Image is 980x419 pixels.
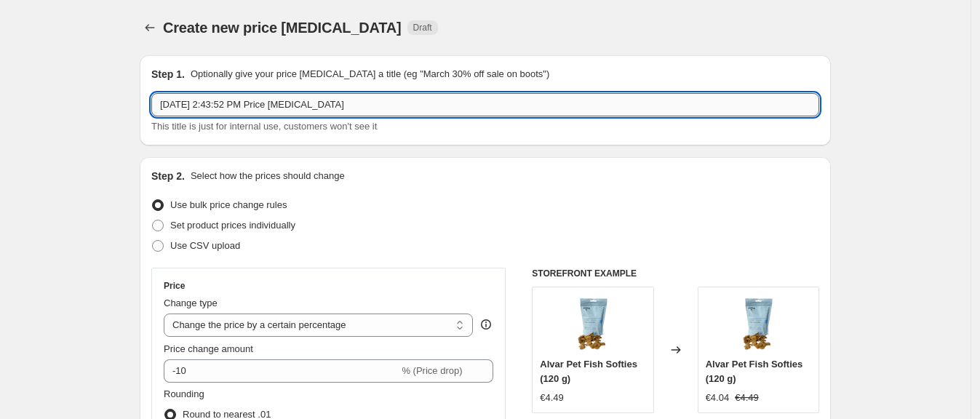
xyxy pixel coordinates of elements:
[413,22,432,33] span: Draft
[532,268,819,279] h6: STOREFRONT EXAMPLE
[735,391,759,405] strike: €4.49
[164,359,399,383] input: -15
[706,391,730,405] div: €4.04
[151,93,819,116] input: 30% off holiday sale
[191,169,345,183] p: Select how the prices should change
[164,343,253,354] span: Price change amount
[140,17,160,38] button: Price change jobs
[479,317,493,332] div: help
[151,67,185,81] h2: Step 1.
[706,359,803,384] span: Alvar Pet Fish Softies (120 g)
[564,295,622,353] img: chicken_softies_square-1_80x.png
[402,365,462,376] span: % (Price drop)
[164,298,218,308] span: Change type
[164,388,204,399] span: Rounding
[151,121,377,132] span: This title is just for internal use, customers won't see it
[540,359,637,384] span: Alvar Pet Fish Softies (120 g)
[170,199,287,210] span: Use bulk price change rules
[729,295,787,353] img: chicken_softies_square-1_80x.png
[540,391,564,405] div: €4.49
[151,169,185,183] h2: Step 2.
[191,67,549,81] p: Optionally give your price [MEDICAL_DATA] a title (eg "March 30% off sale on boots")
[170,220,295,231] span: Set product prices individually
[164,280,185,292] h3: Price
[170,240,240,251] span: Use CSV upload
[163,20,402,36] span: Create new price [MEDICAL_DATA]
